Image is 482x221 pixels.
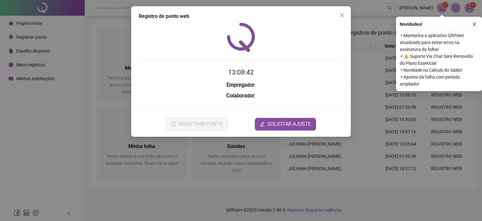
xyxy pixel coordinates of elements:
[400,53,478,67] span: ⚬ ⚠️ Suporte Via Chat Será Removido do Plano Essencial
[166,118,228,130] button: REGISTRAR PONTO
[228,69,254,76] time: 13:08:42
[267,120,311,128] span: SOLICITAR AJUSTE
[400,67,478,74] span: ⚬ Novidade no Cálculo do Saldo!
[400,32,478,53] span: ⚬ Mantenha o aplicativo QRPoint atualizado para evitar erros na assinatura da folha!
[260,122,265,127] span: edit
[255,118,316,130] button: editSOLICITAR AJUSTE
[226,93,254,99] strong: Colaborador
[400,74,478,87] span: ⚬ Ajustes da folha com período ampliado!
[340,13,345,18] span: close
[227,82,254,88] strong: Empregador
[472,22,477,26] span: close
[139,92,343,100] h3: :
[227,23,255,52] img: QRPoint
[139,13,343,20] div: Registro de ponto web
[139,81,343,89] h3: :
[337,10,347,20] button: Close
[400,21,422,28] span: Novidades !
